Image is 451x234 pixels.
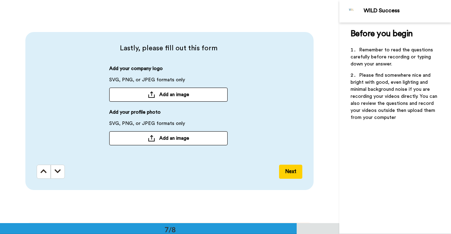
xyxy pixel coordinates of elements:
span: Add an image [159,135,189,142]
span: Lastly, please fill out this form [37,43,300,53]
span: Add an image [159,91,189,98]
button: Add an image [109,131,228,145]
span: SVG, PNG, or JPEG formats only [109,120,185,131]
span: Please find somewhere nice and bright with good, even lighting and minimal background noise if yo... [351,73,439,120]
span: Before you begin [351,30,413,38]
span: Add your company logo [109,65,163,76]
div: WILD Success [364,7,451,14]
img: Profile Image [343,3,360,20]
span: SVG, PNG, or JPEG formats only [109,76,185,88]
button: Next [279,165,302,179]
span: Remember to read the questions carefully before recording or typing down your answer. [351,48,434,67]
button: Add an image [109,88,228,102]
span: Add your profile photo [109,109,161,120]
